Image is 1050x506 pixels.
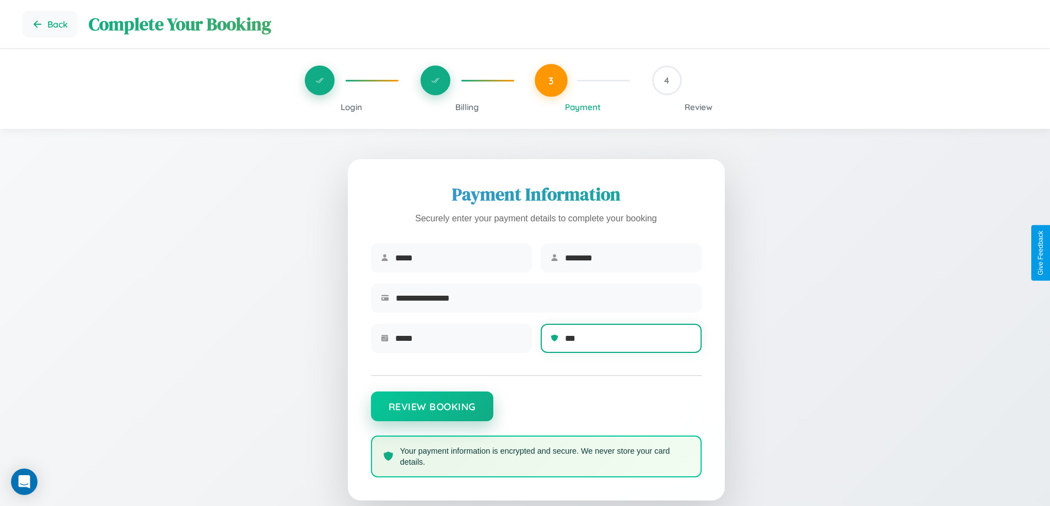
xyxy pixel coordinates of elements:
span: Login [341,102,362,112]
span: 4 [664,75,669,86]
div: Give Feedback [1037,231,1044,275]
p: Your payment information is encrypted and secure. We never store your card details. [400,445,690,467]
h1: Complete Your Booking [89,12,1028,36]
span: Payment [565,102,601,112]
button: Go back [22,11,78,37]
p: Securely enter your payment details to complete your booking [371,211,702,227]
div: Open Intercom Messenger [11,469,37,495]
span: Review [685,102,713,112]
span: Billing [455,102,479,112]
span: 3 [548,74,554,86]
button: Review Booking [371,391,493,421]
h2: Payment Information [371,182,702,206]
